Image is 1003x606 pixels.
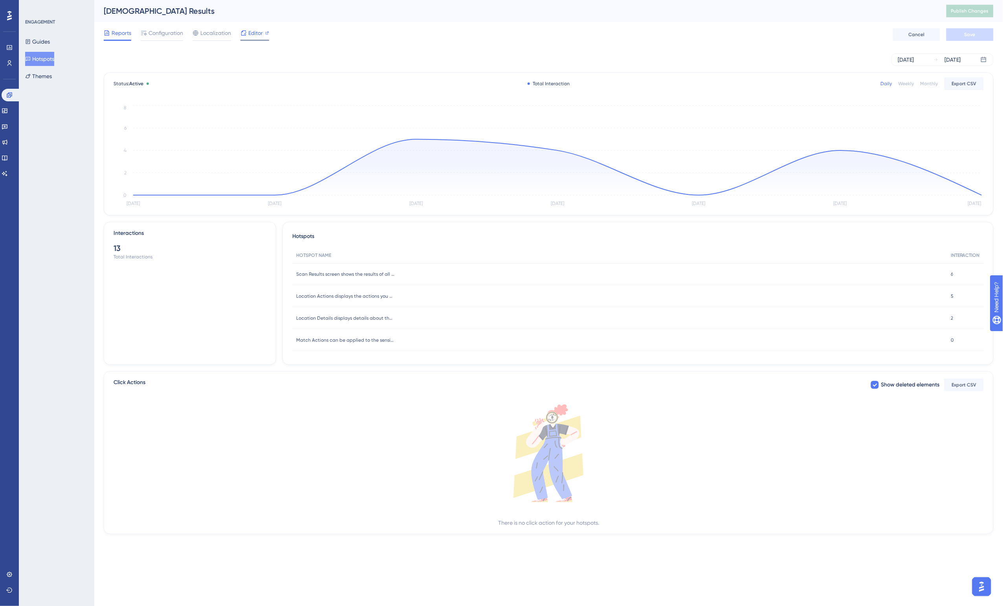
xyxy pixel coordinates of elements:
span: Reports [112,28,131,38]
span: 5 [951,293,953,299]
span: Click Actions [114,378,145,392]
div: There is no click action for your hotspots. [498,518,599,527]
span: Need Help? [18,2,49,11]
span: 0 [951,337,954,343]
span: Cancel [909,31,925,38]
span: Localization [200,28,231,38]
span: 6 [951,271,953,277]
tspan: [DATE] [834,201,847,207]
span: Configuration [149,28,183,38]
span: Match Actions can be applied to the sensitive data found in this file. Select a checkbox under th... [296,337,394,343]
div: Total Interaction [528,81,570,87]
button: Export CSV [944,379,984,391]
tspan: [DATE] [268,201,281,207]
button: Themes [25,69,52,83]
span: 2 [951,315,953,321]
tspan: 2 [124,170,127,176]
span: Status: [114,81,143,87]
button: Save [946,28,994,41]
div: Monthly [920,81,938,87]
tspan: [DATE] [968,201,981,207]
div: [DATE] [898,55,914,64]
div: Weekly [898,81,914,87]
tspan: 6 [124,125,127,131]
span: Location Actions displays the actions you can apply to this file (as well as the most recent acti... [296,293,394,299]
span: Export CSV [952,382,977,388]
span: Export CSV [952,81,977,87]
button: Hotspots [25,52,54,66]
span: Scan Results screen shows the results of all of your scans. More informationThere are two types o... [296,271,394,277]
button: Cancel [893,28,940,41]
tspan: 8 [124,105,127,110]
iframe: UserGuiding AI Assistant Launcher [970,575,994,599]
div: ENGAGEMENT [25,19,55,25]
div: 13 [114,243,266,254]
tspan: [DATE] [127,201,140,207]
div: Daily [881,81,892,87]
span: Save [964,31,975,38]
tspan: [DATE] [409,201,423,207]
div: Interactions [114,229,144,238]
span: INTERACTION [951,252,980,258]
tspan: 4 [124,148,127,153]
span: Show deleted elements [881,380,940,390]
button: Export CSV [944,77,984,90]
tspan: [DATE] [551,201,564,207]
tspan: 0 [123,192,127,198]
span: Location Details displays details about the scanned file:The location of the scanned fileThe play... [296,315,394,321]
span: Publish Changes [951,8,989,14]
button: Publish Changes [946,5,994,17]
span: Active [129,81,143,86]
div: [DEMOGRAPHIC_DATA] Results [104,5,927,16]
div: [DATE] [945,55,961,64]
span: Editor [248,28,263,38]
span: Hotspots [292,232,314,241]
span: HOTSPOT NAME [296,252,331,258]
tspan: [DATE] [692,201,706,207]
button: Guides [25,35,50,49]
